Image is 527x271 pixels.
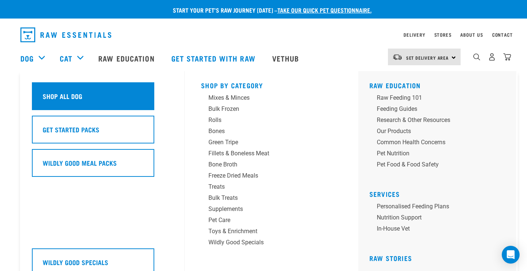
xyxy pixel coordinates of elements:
[369,138,510,149] a: Common Health Concerns
[473,53,480,60] img: home-icon-1@2x.png
[488,53,496,61] img: user.png
[406,56,449,59] span: Set Delivery Area
[201,160,342,171] a: Bone Broth
[201,138,342,149] a: Green Tripe
[503,53,511,61] img: home-icon@2x.png
[208,171,324,180] div: Freeze Dried Meals
[43,257,108,267] h5: Wildly Good Specials
[377,93,493,102] div: Raw Feeding 101
[377,138,493,147] div: Common Health Concerns
[201,227,342,238] a: Toys & Enrichment
[32,82,173,116] a: Shop All Dog
[164,43,265,73] a: Get started with Raw
[201,205,342,216] a: Supplements
[369,224,510,235] a: In-house vet
[377,116,493,125] div: Research & Other Resources
[208,182,324,191] div: Treats
[208,116,324,125] div: Rolls
[91,43,164,73] a: Raw Education
[20,53,34,64] a: Dog
[208,149,324,158] div: Fillets & Boneless Meat
[208,93,324,102] div: Mixes & Minces
[369,93,510,105] a: Raw Feeding 101
[434,33,452,36] a: Stores
[369,149,510,160] a: Pet Nutrition
[208,160,324,169] div: Bone Broth
[369,190,510,196] h5: Services
[201,127,342,138] a: Bones
[43,91,82,101] h5: Shop All Dog
[32,116,173,149] a: Get Started Packs
[369,116,510,127] a: Research & Other Resources
[201,82,342,87] h5: Shop By Category
[369,213,510,224] a: Nutrition Support
[43,158,117,168] h5: Wildly Good Meal Packs
[60,53,72,64] a: Cat
[208,227,324,236] div: Toys & Enrichment
[377,105,493,113] div: Feeding Guides
[208,105,324,113] div: Bulk Frozen
[201,105,342,116] a: Bulk Frozen
[201,194,342,205] a: Bulk Treats
[369,160,510,171] a: Pet Food & Food Safety
[208,138,324,147] div: Green Tripe
[369,256,412,260] a: Raw Stories
[377,160,493,169] div: Pet Food & Food Safety
[201,93,342,105] a: Mixes & Minces
[201,238,342,249] a: Wildly Good Specials
[369,105,510,116] a: Feeding Guides
[369,83,421,87] a: Raw Education
[460,33,483,36] a: About Us
[404,33,425,36] a: Delivery
[377,149,493,158] div: Pet Nutrition
[208,205,324,214] div: Supplements
[201,149,342,160] a: Fillets & Boneless Meat
[43,125,99,134] h5: Get Started Packs
[208,238,324,247] div: Wildly Good Specials
[265,43,309,73] a: Vethub
[502,246,520,264] div: Open Intercom Messenger
[277,8,372,11] a: take our quick pet questionnaire.
[32,149,173,182] a: Wildly Good Meal Packs
[20,27,111,42] img: Raw Essentials Logo
[492,33,513,36] a: Contact
[208,216,324,225] div: Pet Care
[208,127,324,136] div: Bones
[369,202,510,213] a: Personalised Feeding Plans
[392,54,402,60] img: van-moving.png
[377,127,493,136] div: Our Products
[14,24,513,45] nav: dropdown navigation
[369,127,510,138] a: Our Products
[208,194,324,202] div: Bulk Treats
[201,216,342,227] a: Pet Care
[201,182,342,194] a: Treats
[201,171,342,182] a: Freeze Dried Meals
[201,116,342,127] a: Rolls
